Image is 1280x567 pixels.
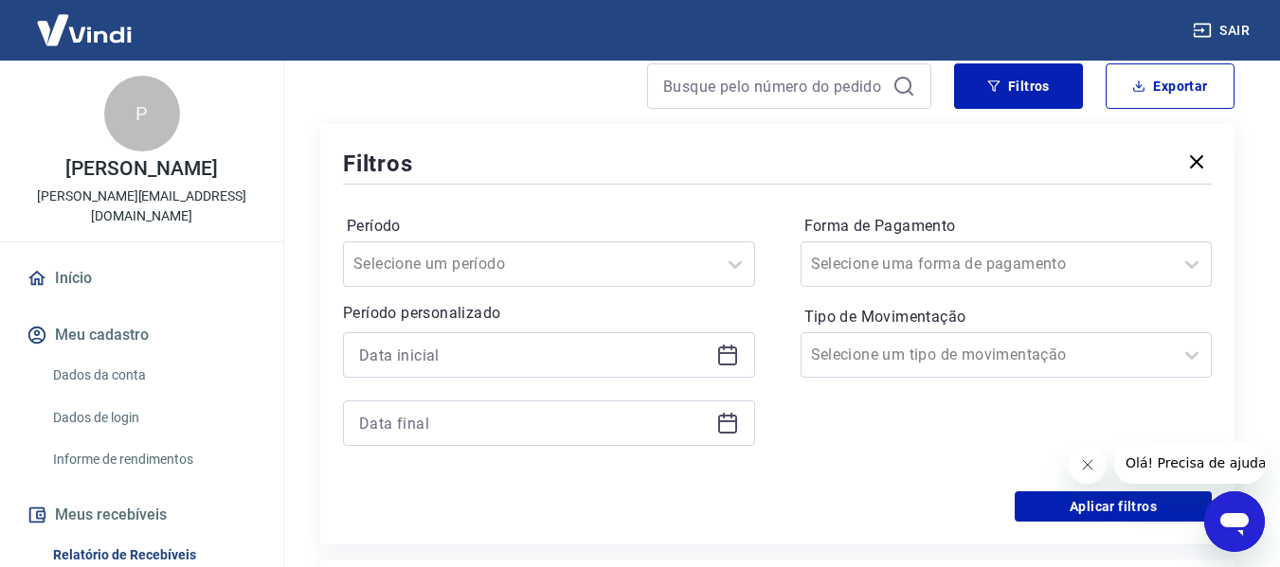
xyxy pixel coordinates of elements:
iframe: Mensagem da empresa [1114,442,1265,484]
div: P [104,76,180,151]
button: Meus recebíveis [23,494,261,536]
iframe: Fechar mensagem [1069,446,1107,484]
span: Olá! Precisa de ajuda? [11,13,159,28]
label: Tipo de Movimentação [804,306,1209,328]
a: Início [23,257,261,299]
iframe: Botão para abrir a janela de mensagens [1204,491,1265,552]
button: Sair [1189,13,1257,48]
input: Data inicial [359,341,709,369]
a: Informe de rendimentos [45,440,261,479]
a: Dados da conta [45,356,261,395]
p: Período personalizado [343,302,755,325]
a: Dados de login [45,399,261,437]
button: Meu cadastro [23,314,261,356]
input: Data final [359,409,709,437]
p: [PERSON_NAME] [65,159,217,179]
button: Filtros [954,63,1083,109]
button: Aplicar filtros [1015,491,1212,522]
label: Forma de Pagamento [804,215,1209,238]
img: Vindi [23,1,146,59]
input: Busque pelo número do pedido [663,72,885,100]
label: Período [347,215,751,238]
p: [PERSON_NAME][EMAIL_ADDRESS][DOMAIN_NAME] [15,186,268,226]
h5: Filtros [343,149,413,179]
button: Exportar [1106,63,1235,109]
